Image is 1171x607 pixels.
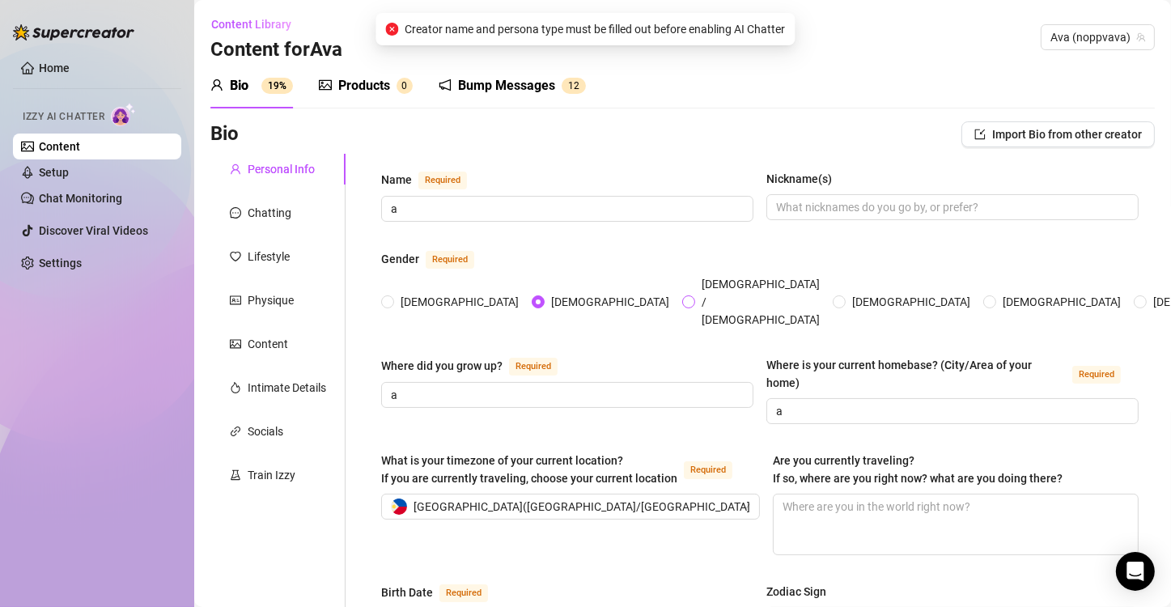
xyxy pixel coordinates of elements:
[248,466,295,484] div: Train Izzy
[248,379,326,397] div: Intimate Details
[210,11,304,37] button: Content Library
[39,166,69,179] a: Setup
[846,293,977,311] span: [DEMOGRAPHIC_DATA]
[248,204,291,222] div: Chatting
[773,454,1063,485] span: Are you currently traveling? If so, where are you right now? what are you doing there?
[776,402,1126,420] input: Where is your current homebase? (City/Area of your home)
[766,170,832,188] div: Nickname(s)
[439,584,488,602] span: Required
[684,461,732,479] span: Required
[230,251,241,262] span: heart
[39,224,148,237] a: Discover Viral Videos
[426,251,474,269] span: Required
[230,382,241,393] span: fire
[766,356,1066,392] div: Where is your current homebase? (City/Area of your home)
[230,426,241,437] span: link
[509,358,558,376] span: Required
[574,80,579,91] span: 2
[439,79,452,91] span: notification
[230,163,241,175] span: user
[545,293,676,311] span: [DEMOGRAPHIC_DATA]
[996,293,1127,311] span: [DEMOGRAPHIC_DATA]
[992,128,1142,141] span: Import Bio from other creator
[394,293,525,311] span: [DEMOGRAPHIC_DATA]
[230,338,241,350] span: picture
[39,257,82,270] a: Settings
[248,248,290,265] div: Lifestyle
[248,291,294,309] div: Physique
[1116,552,1155,591] div: Open Intercom Messenger
[381,171,412,189] div: Name
[248,422,283,440] div: Socials
[766,583,826,601] div: Zodiac Sign
[230,207,241,219] span: message
[230,469,241,481] span: experiment
[248,160,315,178] div: Personal Info
[319,79,332,91] span: picture
[766,170,843,188] label: Nickname(s)
[338,76,390,96] div: Products
[381,170,485,189] label: Name
[458,76,555,96] div: Bump Messages
[391,200,740,218] input: Name
[230,76,248,96] div: Bio
[766,583,838,601] label: Zodiac Sign
[39,62,70,74] a: Home
[23,109,104,125] span: Izzy AI Chatter
[381,584,433,601] div: Birth Date
[381,250,419,268] div: Gender
[766,356,1139,392] label: Where is your current homebase? (City/Area of your home)
[211,18,291,31] span: Content Library
[381,249,492,269] label: Gender
[414,495,754,519] span: [GEOGRAPHIC_DATA] ( [GEOGRAPHIC_DATA]/[GEOGRAPHIC_DATA] )
[568,80,574,91] span: 1
[391,499,407,515] img: ph
[111,103,136,126] img: AI Chatter
[13,24,134,40] img: logo-BBDzfeDw.svg
[386,23,399,36] span: close-circle
[261,78,293,94] sup: 19%
[405,20,786,38] span: Creator name and persona type must be filled out before enabling AI Chatter
[381,357,503,375] div: Where did you grow up?
[248,335,288,353] div: Content
[230,295,241,306] span: idcard
[418,172,467,189] span: Required
[1072,366,1121,384] span: Required
[381,583,506,602] label: Birth Date
[1050,25,1145,49] span: Ava (noppvava)
[39,192,122,205] a: Chat Monitoring
[562,78,586,94] sup: 12
[974,129,986,140] span: import
[695,275,826,329] span: [DEMOGRAPHIC_DATA] / [DEMOGRAPHIC_DATA]
[1136,32,1146,42] span: team
[381,454,677,485] span: What is your timezone of your current location? If you are currently traveling, choose your curre...
[391,386,740,404] input: Where did you grow up?
[39,140,80,153] a: Content
[776,198,1126,216] input: Nickname(s)
[210,79,223,91] span: user
[381,356,575,376] label: Where did you grow up?
[961,121,1155,147] button: Import Bio from other creator
[210,37,342,63] h3: Content for Ava
[397,78,413,94] sup: 0
[210,121,239,147] h3: Bio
